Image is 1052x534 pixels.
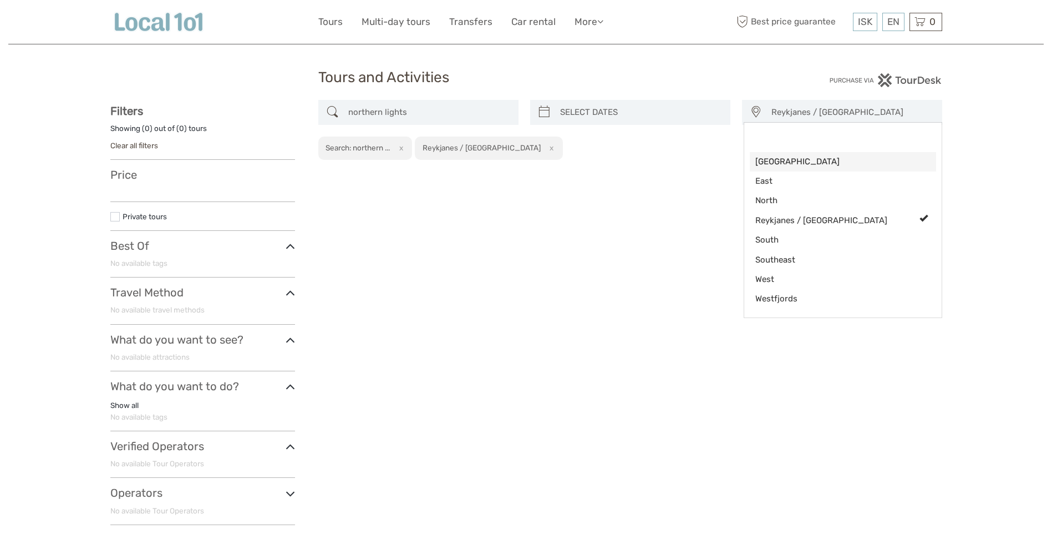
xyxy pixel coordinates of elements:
[110,506,204,515] span: No available Tour Operators
[145,123,150,134] label: 0
[110,412,167,421] span: No available tags
[16,19,125,28] p: We're away right now. Please check back later!
[318,69,734,87] h1: Tours and Activities
[110,8,207,36] img: Local 101
[110,352,190,361] span: No available attractions
[829,73,942,87] img: PurchaseViaTourDesk.png
[575,14,603,30] a: More
[392,142,406,154] button: x
[318,14,343,30] a: Tours
[110,239,295,253] h3: Best Of
[110,333,295,346] h3: What do you want to see?
[734,13,850,31] span: Best price guarantee
[755,254,912,266] span: Southeast
[755,274,912,285] span: West
[110,168,295,182] h3: Price
[882,13,904,31] div: EN
[542,142,557,154] button: x
[110,123,295,140] div: Showing ( ) out of ( ) tours
[858,16,872,27] span: ISK
[123,212,167,221] a: Private tours
[110,401,139,410] a: Show all
[110,286,295,299] h3: Travel Method
[179,123,184,134] label: 0
[755,175,912,187] span: East
[110,380,295,393] h3: What do you want to do?
[110,305,205,314] span: No available travel methods
[449,14,492,30] a: Transfers
[110,440,295,453] h3: Verified Operators
[110,459,204,468] span: No available Tour Operators
[755,293,912,305] span: Westfjords
[110,141,158,150] a: Clear all filters
[511,14,556,30] a: Car rental
[423,143,541,152] h2: Reykjanes / [GEOGRAPHIC_DATA]
[110,104,143,118] strong: Filters
[928,16,937,27] span: 0
[344,103,513,122] input: SEARCH
[326,143,390,152] h2: Search: northern ...
[110,259,167,268] span: No available tags
[750,128,936,144] input: Search
[110,486,295,500] h3: Operators
[755,215,912,226] span: Reykjanes / [GEOGRAPHIC_DATA]
[362,14,430,30] a: Multi-day tours
[755,234,912,246] span: South
[755,156,912,168] span: [GEOGRAPHIC_DATA]
[766,103,937,122] button: Reykjanes / [GEOGRAPHIC_DATA]
[556,103,725,122] input: SELECT DATES
[755,195,912,206] span: North
[128,17,141,31] button: Open LiveChat chat widget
